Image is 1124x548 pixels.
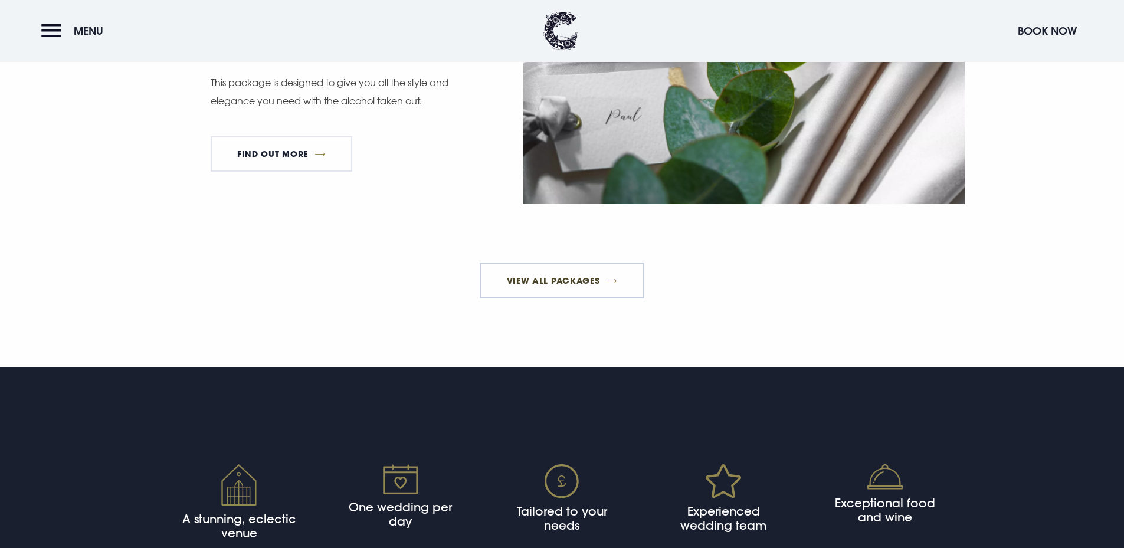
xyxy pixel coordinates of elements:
[211,74,453,110] p: This package is designed to give you all the style and elegance you need with the alcohol taken out.
[543,12,578,50] img: Clandeboye Lodge
[706,464,741,498] img: Star icon
[867,464,903,490] img: Food icon
[221,464,257,507] img: Venue icon
[663,504,783,533] h4: Experienced wedding team
[825,496,945,524] h4: Exceptional food and wine
[211,136,353,172] a: FIND OUT MORE
[1012,18,1083,44] button: Book Now
[480,263,644,298] a: View All Packages
[74,24,103,38] span: Menu
[544,464,579,499] img: Pound icon
[383,464,418,494] img: Calendar icon
[502,504,622,533] h4: Tailored to your needs
[340,500,460,529] h4: One wedding per day
[41,18,109,44] button: Menu
[179,512,299,540] h4: A stunning, eclectic venue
